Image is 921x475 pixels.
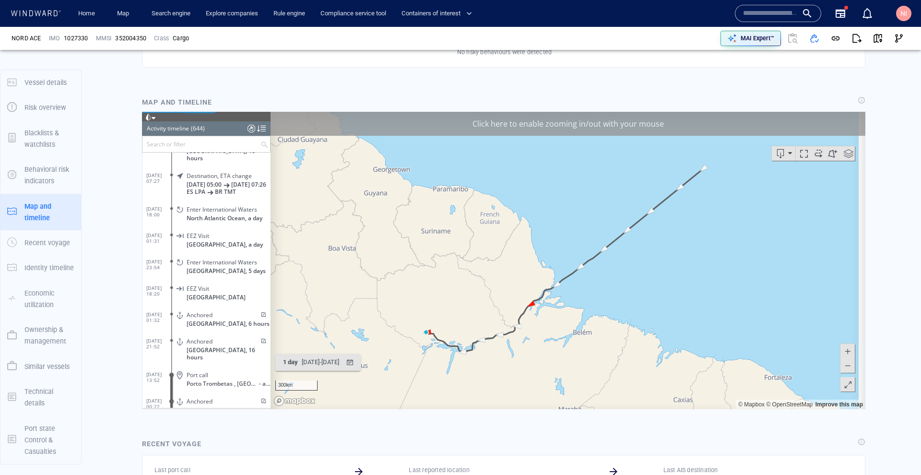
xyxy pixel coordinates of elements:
[409,466,469,475] p: Last reported location
[24,237,70,249] p: Recent voyage
[142,438,201,450] div: Recent voyage
[4,193,129,219] dl: [DATE] 01:32Anchored[GEOGRAPHIC_DATA], 6 hours
[0,95,81,120] button: Risk overview
[596,289,623,296] a: Mapbox
[117,200,125,206] span: Edit activity risk
[117,226,125,232] span: Edit activity risk
[4,219,129,253] dl: [DATE] 21:52Anchored[GEOGRAPHIC_DATA], 16 hours
[4,166,129,193] dl: [DATE] 18:20EEZ Visit[GEOGRAPHIC_DATA]
[12,34,41,43] div: NORD ACE
[4,200,30,211] span: [DATE] 01:32
[846,28,867,49] button: Export report
[115,34,146,43] div: 352004350
[154,466,190,475] p: Last port call
[0,294,81,303] a: Economic utilization
[4,260,30,271] span: [DATE] 13:52
[630,35,654,49] button: Export vessel information
[4,226,30,237] span: [DATE] 21:52
[45,182,104,189] span: [GEOGRAPHIC_DATA]
[804,28,825,49] button: Add to vessel list
[0,354,81,379] button: Similar vessels
[45,200,71,207] span: Anchored
[73,76,94,83] span: BR TMT
[71,5,102,22] button: Home
[401,8,472,19] span: Containers of interest
[24,262,74,273] p: Identity timeline
[141,247,156,254] span: 1 day
[24,102,66,113] p: Risk overview
[673,289,721,296] a: Improve this map
[96,34,112,43] p: MMSI
[148,5,194,22] a: Search engine
[45,226,71,233] span: Anchored
[45,260,66,267] span: Port call
[117,268,129,275] span: - a day
[900,10,907,17] span: NI
[74,5,99,22] a: Home
[45,76,63,83] span: ES LPA
[45,155,124,163] span: [GEOGRAPHIC_DATA], 5 days
[270,5,309,22] a: Rule engine
[862,8,873,19] div: Notification center
[741,34,774,43] p: MAI Expert™
[202,5,262,22] a: Explore companies
[880,432,914,468] iframe: Chat
[24,77,67,88] p: Vessel details
[89,69,124,76] span: [DATE] 07:26
[0,70,81,95] button: Vessel details
[106,10,113,24] div: Compliance Activities
[668,35,683,49] div: Toggle vessel historical path
[0,331,81,340] a: Ownership & management
[64,34,88,43] span: 1027330
[4,120,30,132] span: [DATE] 01:31
[317,5,390,22] button: Compliance service tool
[0,103,81,112] a: Risk overview
[45,69,80,76] span: [DATE] 05:00
[113,5,136,22] a: Map
[624,289,671,296] a: OpenStreetMap
[0,238,81,247] a: Recent voyage
[4,173,30,185] span: [DATE] 18:20
[45,286,71,293] span: Anchored
[398,5,480,22] button: Containers of interest
[0,194,81,231] button: Map and timeline
[45,235,129,249] span: [GEOGRAPHIC_DATA], 16 hours
[683,35,698,49] button: Create an AOI.
[457,48,552,57] p: No risky behaviours were detected
[45,147,115,154] span: Enter International Waters
[49,34,60,43] p: IMO
[0,281,81,318] button: Economic utilization
[0,255,81,280] button: Identity timeline
[4,94,30,106] span: [DATE] 18:00
[45,103,120,110] span: North Atlantic Ocean, a day
[867,28,888,49] button: View on map
[24,423,74,458] p: Port state Control & Casualties
[0,361,81,370] a: Similar vessels
[4,87,129,114] dl: [DATE] 18:00Enter International WatersNorth Atlantic Ocean, a day
[49,10,63,24] div: (644)
[117,286,125,292] span: Edit activity risk
[138,93,216,112] div: Map and timeline
[45,268,117,275] div: Porto Trombetas , [GEOGRAPHIC_DATA]
[0,317,81,354] button: Ownership & management
[45,208,128,215] span: [GEOGRAPHIC_DATA], 6 hours
[0,263,81,272] a: Identity timeline
[4,253,129,279] dl: [DATE] 13:52Port callPorto Trombetas , [GEOGRAPHIC_DATA]- a day
[154,34,169,43] p: Class
[4,54,129,87] dl: [DATE] 07:27Destination, ETA change[DATE] 05:00[DATE] 07:26ES LPABR TMT
[0,170,81,179] a: Behavioral risk indicators
[158,243,199,258] div: [DATE] - [DATE]
[45,120,67,128] span: EEZ Visit
[133,242,219,259] button: 1 day[DATE]-[DATE]
[24,127,74,151] p: Blacklists & watchlists
[4,279,129,306] dl: [DATE] 00:22Anchored[GEOGRAPHIC_DATA]
[5,10,47,24] div: Activity timeline
[4,140,129,166] dl: [DATE] 23:54Enter International Waters[GEOGRAPHIC_DATA], 5 days
[0,157,81,194] button: Behavioral risk indicators
[173,34,189,43] div: Cargo
[45,94,115,101] span: Enter International Waters
[24,324,74,347] p: Ownership & management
